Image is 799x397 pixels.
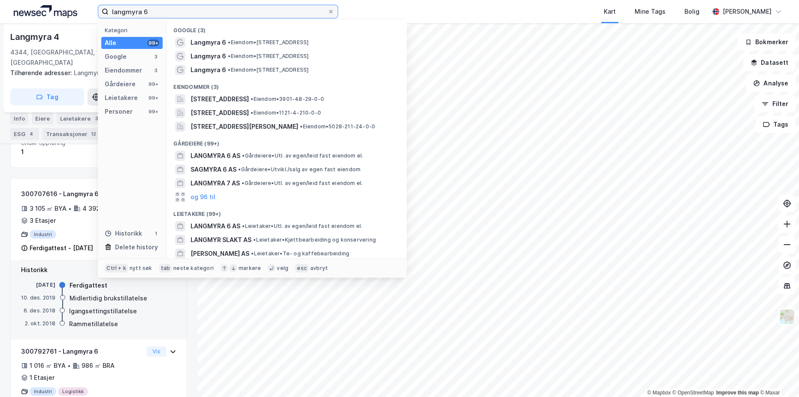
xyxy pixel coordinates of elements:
div: esc [295,264,309,273]
div: markere [239,265,261,272]
span: • [228,53,230,59]
div: 300707616 - Langmyra 6 [21,189,143,199]
span: • [251,96,253,102]
span: • [228,67,230,73]
div: 12 [89,130,98,138]
span: • [238,166,241,173]
button: Vis [147,346,166,357]
div: ESG [10,128,39,140]
div: Mine Tags [635,6,666,17]
div: 99+ [147,108,159,115]
div: 1 [21,147,95,157]
button: Analyse [746,75,796,92]
span: • [253,236,256,243]
span: Langmyra 6 [191,51,226,61]
div: 4 392 ㎡ BRA [82,203,121,214]
div: Igangsettingstillatelse [69,306,137,316]
span: • [228,39,230,45]
div: 2. okt. 2018 [21,320,55,327]
div: 4 [27,130,36,138]
div: Eiendommer [105,65,142,76]
div: Leietakere [105,93,138,103]
div: 986 ㎡ BRA [82,361,115,371]
div: Historikk [21,265,176,275]
span: Leietaker • Kjøttbearbeiding og konservering [253,236,376,243]
span: Gårdeiere • Utl. av egen/leid fast eiendom el. [242,152,363,159]
div: Chat Widget [756,356,799,397]
span: Eiendom • [STREET_ADDRESS] [228,39,309,46]
div: Historikk [105,228,142,239]
button: Tags [756,116,796,133]
div: Delete history [115,242,158,252]
span: SAGMYRA 6 AS [191,164,236,175]
div: tab [159,264,172,273]
div: • [68,205,72,212]
span: • [242,180,244,186]
span: • [242,152,245,159]
div: Midlertidig brukstillatelse [70,293,147,303]
div: Eiere [32,112,53,124]
span: [PERSON_NAME] AS [191,249,249,259]
div: 1 Etasjer [30,373,54,383]
a: Improve this map [716,390,759,396]
span: [STREET_ADDRESS][PERSON_NAME] [191,121,298,132]
span: Eiendom • 3901-48-29-0-0 [251,96,324,103]
span: Langmyra 6 [191,65,226,75]
div: Transaksjoner [42,128,101,140]
div: Leietakere (99+) [166,204,407,219]
div: Langmyra 6 [10,68,180,78]
div: Rammetillatelse [69,319,118,329]
span: Leietaker • Te- og kaffebearbeiding [251,250,349,257]
div: Gårdeiere (99+) [166,133,407,149]
div: Info [10,112,28,124]
img: Z [779,309,795,325]
span: Eiendom • [STREET_ADDRESS] [228,53,309,60]
span: • [251,250,254,257]
span: LANGMYRA 7 AS [191,178,240,188]
div: Ferdigattest - [DATE] [30,243,93,253]
div: 3 Etasjer [30,215,56,226]
button: Tag [10,88,84,106]
div: Personer [105,106,133,117]
div: Leietakere [57,112,104,124]
div: 3 [152,67,159,74]
span: Eiendom • [STREET_ADDRESS] [228,67,309,73]
div: 99+ [147,81,159,88]
span: • [242,223,245,229]
div: Gårdeiere [105,79,136,89]
img: logo.a4113a55bc3d86da70a041830d287a7e.svg [14,5,77,18]
div: 10. des. 2019 [21,294,56,302]
div: neste kategori [173,265,214,272]
div: [PERSON_NAME] [723,6,772,17]
div: Google [105,52,127,62]
div: Kategori [105,27,163,33]
span: Tilhørende adresser: [10,69,74,76]
button: Filter [754,95,796,112]
div: 3 [92,114,101,123]
span: LANGMYR SLAKT AS [191,235,251,245]
button: Datasett [743,54,796,71]
div: 99+ [147,94,159,101]
div: Bolig [684,6,699,17]
div: 99+ [147,39,159,46]
span: Gårdeiere • Utl. av egen/leid fast eiendom el. [242,180,363,187]
div: Ctrl + k [105,264,128,273]
span: Gårdeiere • Utvikl./salg av egen fast eiendom [238,166,360,173]
span: • [300,123,303,130]
button: og 96 til [191,192,215,202]
span: Eiendom • 5028-211-24-0-0 [300,123,375,130]
div: 1 [152,230,159,237]
span: LANGMYRA 6 AS [191,151,240,161]
div: Eiendommer (3) [166,77,407,92]
button: Bokmerker [738,33,796,51]
span: LANGMYRA 6 AS [191,221,240,231]
div: 4344, [GEOGRAPHIC_DATA], [GEOGRAPHIC_DATA] [10,47,153,68]
div: 1 016 ㎡ BYA [30,361,66,371]
div: • [67,362,71,369]
div: 6. des. 2018 [21,307,55,315]
a: OpenStreetMap [672,390,714,396]
div: avbryt [310,265,328,272]
div: [DATE] [21,281,55,289]
div: velg [277,265,288,272]
span: Langmyra 6 [191,37,226,48]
